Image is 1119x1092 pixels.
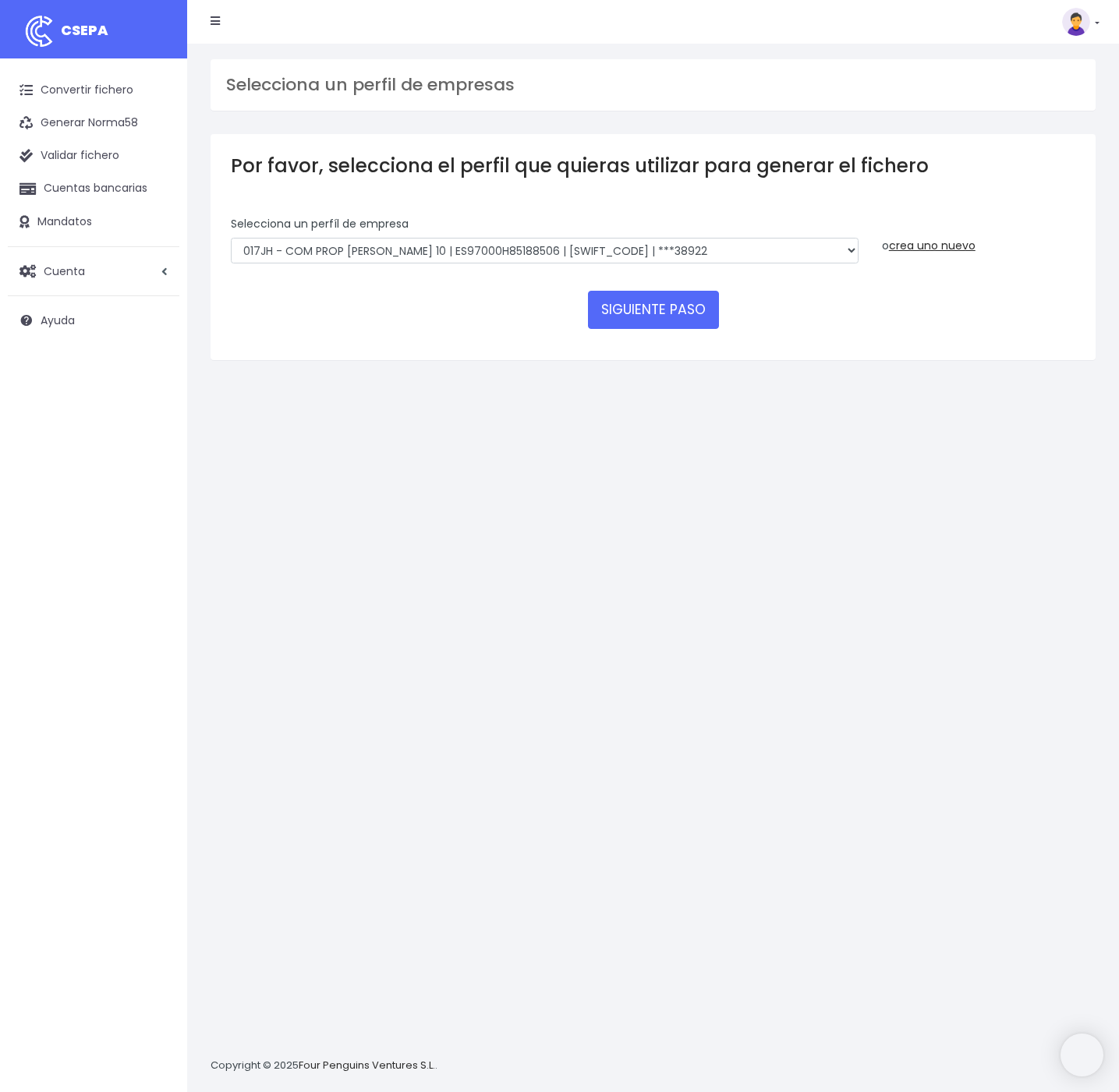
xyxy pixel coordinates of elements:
a: Mandatos [8,206,179,239]
span: Ayuda [41,313,75,328]
a: crea uno nuevo [889,238,976,253]
a: Generar Norma58 [8,107,179,140]
span: Cuenta [44,263,85,278]
span: CSEPA [61,20,108,40]
img: logo [19,12,58,51]
h3: Por favor, selecciona el perfil que quieras utilizar para generar el fichero [231,154,1075,177]
p: Copyright © 2025 . [211,1058,437,1074]
a: Convertir fichero [8,74,179,107]
a: Cuentas bancarias [8,172,179,205]
a: Four Penguins Ventures S.L. [299,1058,435,1073]
a: Ayuda [8,304,179,337]
a: Validar fichero [8,140,179,172]
button: SIGUIENTE PASO [588,291,719,328]
h3: Selecciona un perfil de empresas [226,75,1080,95]
img: profile [1062,8,1090,36]
a: Cuenta [8,255,179,288]
label: Selecciona un perfíl de empresa [231,216,409,232]
div: o [882,216,1075,254]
